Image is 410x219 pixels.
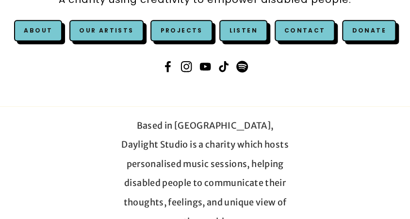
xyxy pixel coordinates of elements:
a: Listen [229,26,257,34]
a: Contact [275,20,335,41]
a: Projects [150,20,212,41]
a: About [24,26,52,34]
a: Our Artists [69,20,143,41]
a: Donate [342,20,395,41]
